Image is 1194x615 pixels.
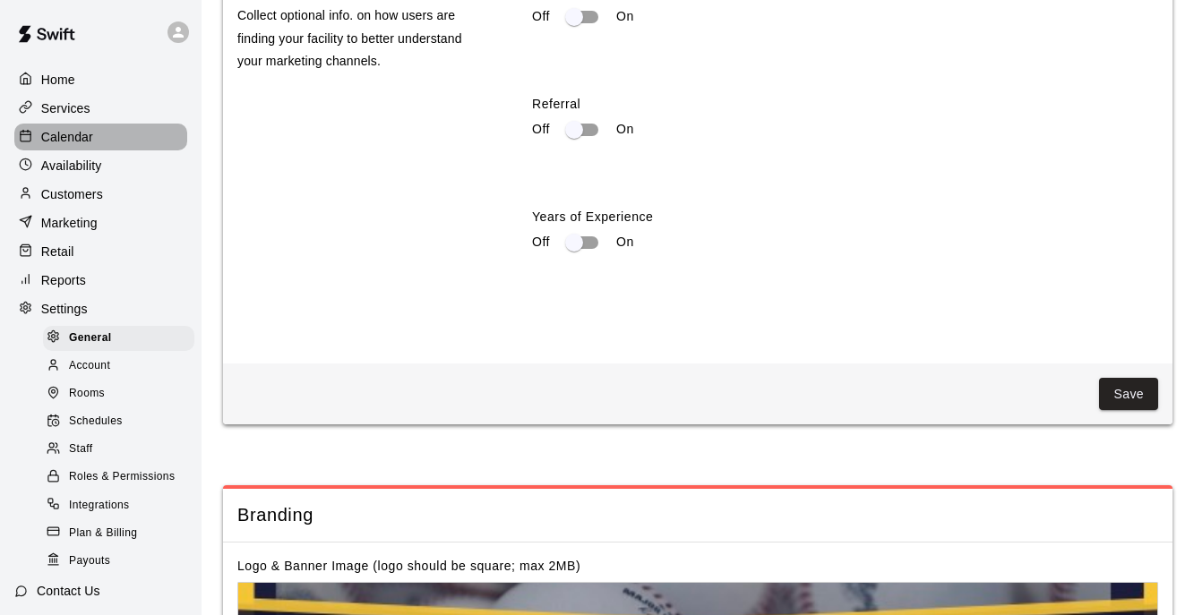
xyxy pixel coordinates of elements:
a: Settings [14,295,187,322]
p: On [616,7,634,26]
div: Plan & Billing [43,521,194,546]
p: Settings [41,300,88,318]
p: On [616,233,634,252]
label: Logo & Banner Image (logo should be square; max 2MB) [237,559,580,573]
a: Plan & Billing [43,519,202,547]
div: Roles & Permissions [43,465,194,490]
p: Off [532,7,550,26]
a: General [43,324,202,352]
div: Account [43,354,194,379]
p: Reports [41,271,86,289]
div: General [43,326,194,351]
span: Account [69,357,110,375]
a: Integrations [43,491,202,519]
span: Plan & Billing [69,525,137,542]
span: Rooms [69,385,105,403]
a: Home [14,66,187,93]
p: Home [41,71,75,89]
div: Payouts [43,549,194,574]
a: Marketing [14,209,187,236]
p: Calendar [41,128,93,146]
p: On [616,120,634,139]
label: Referral [532,95,1158,113]
a: Rooms [43,380,202,408]
button: Save [1099,378,1158,411]
span: Payouts [69,552,110,570]
a: Services [14,95,187,122]
p: Availability [41,157,102,175]
span: Roles & Permissions [69,468,175,486]
a: Staff [43,436,202,464]
p: Contact Us [37,582,100,600]
label: Years of Experience [532,208,1158,226]
a: Roles & Permissions [43,464,202,491]
a: Calendar [14,124,187,150]
span: Schedules [69,413,123,431]
a: Retail [14,238,187,265]
span: General [69,329,112,347]
p: Off [532,233,550,252]
span: Integrations [69,497,130,515]
p: Customers [41,185,103,203]
span: Staff [69,440,92,458]
div: Integrations [43,493,194,518]
div: Staff [43,437,194,462]
p: Retail [41,243,74,261]
a: Schedules [43,408,202,436]
div: Schedules [43,409,194,434]
p: Services [41,99,90,117]
div: Rooms [43,381,194,406]
span: Branding [237,503,1158,527]
a: Reports [14,267,187,294]
p: Off [532,120,550,139]
p: Marketing [41,214,98,232]
a: Availability [14,152,187,179]
p: Collect optional info. on how users are finding your facility to better understand your marketing... [237,4,477,73]
a: Account [43,352,202,380]
a: Payouts [43,547,202,575]
a: Customers [14,181,187,208]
